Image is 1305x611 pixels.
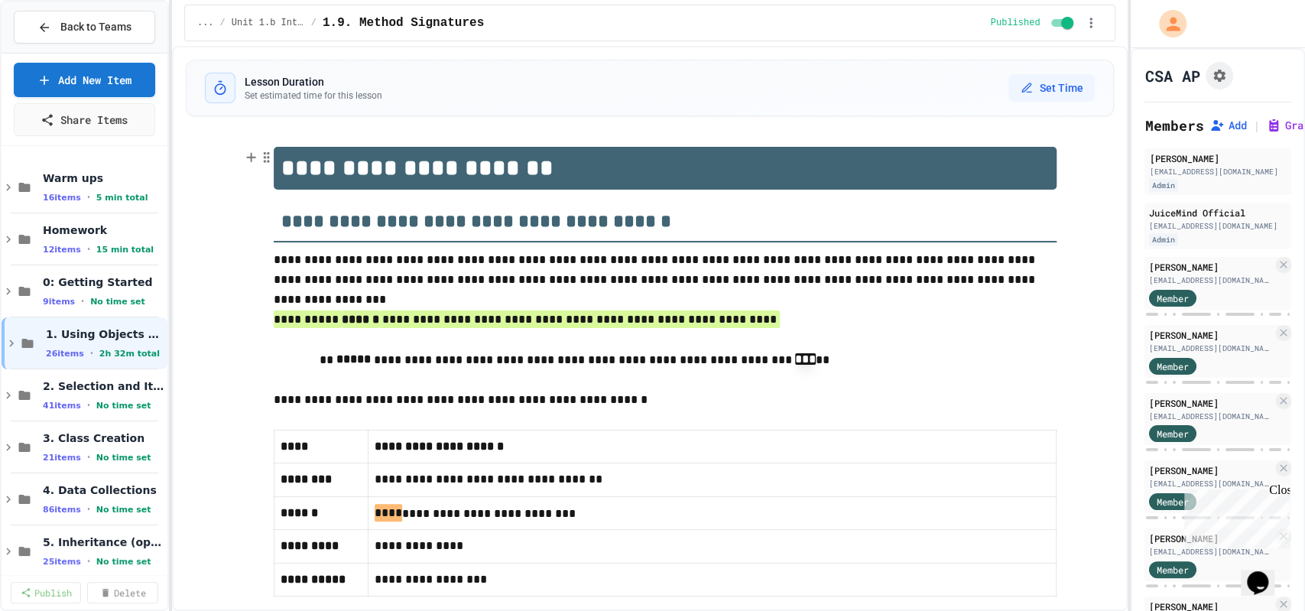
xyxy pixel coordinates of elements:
span: • [87,555,90,567]
span: 41 items [43,401,81,411]
p: Set estimated time for this lesson [245,89,382,102]
span: • [87,191,90,203]
span: ... [197,17,214,29]
span: • [87,451,90,463]
span: No time set [96,557,151,567]
div: [EMAIL_ADDRESS][DOMAIN_NAME] [1149,220,1287,232]
span: Homework [43,223,164,237]
span: Member [1157,359,1189,373]
div: Admin [1149,179,1178,192]
span: 26 items [46,349,84,359]
span: • [81,295,84,307]
div: Content is published and visible to students [991,14,1077,32]
span: Warm ups [43,171,164,185]
h3: Lesson Duration [245,74,382,89]
div: [PERSON_NAME] [1149,463,1273,477]
button: Set Time [1008,74,1095,102]
span: 2. Selection and Iteration [43,379,164,393]
div: [EMAIL_ADDRESS][DOMAIN_NAME] [1149,275,1273,286]
div: [PERSON_NAME] [1149,531,1273,545]
h2: Members [1144,115,1203,136]
span: 25 items [43,557,81,567]
div: [PERSON_NAME] [1149,328,1273,342]
iframe: chat widget [1241,550,1290,596]
iframe: chat widget [1178,483,1290,548]
span: | [1252,116,1260,135]
div: Admin [1149,233,1178,246]
button: Add [1209,118,1246,133]
span: Member [1157,427,1189,440]
span: 21 items [43,453,81,463]
div: [PERSON_NAME] [1149,396,1273,410]
span: • [87,399,90,411]
span: 9 items [43,297,75,307]
div: [EMAIL_ADDRESS][DOMAIN_NAME] [1149,546,1273,557]
span: 12 items [43,245,81,255]
span: / [311,17,317,29]
span: 2h 32m total [99,349,160,359]
div: Chat with us now!Close [6,6,106,97]
span: No time set [90,297,145,307]
span: • [87,243,90,255]
span: 86 items [43,505,81,515]
a: Share Items [14,103,155,136]
span: 16 items [43,193,81,203]
span: Unit 1.b Intro to Objects and Strings [232,17,305,29]
span: • [87,503,90,515]
span: 5. Inheritance (optional) [43,535,164,549]
a: Delete [87,582,157,603]
span: No time set [96,401,151,411]
span: Published [991,17,1040,29]
span: Member [1157,291,1189,305]
div: [PERSON_NAME] [1149,260,1273,274]
div: My Account [1143,6,1190,41]
div: [EMAIL_ADDRESS][DOMAIN_NAME] [1149,478,1273,489]
span: 1.9. Method Signatures [323,14,484,32]
span: • [90,347,93,359]
h1: CSA AP [1144,65,1199,86]
div: [EMAIL_ADDRESS][DOMAIN_NAME] [1149,343,1273,354]
span: No time set [96,505,151,515]
span: Member [1157,563,1189,577]
span: 3. Class Creation [43,431,164,445]
span: Member [1157,495,1189,509]
div: [EMAIL_ADDRESS][DOMAIN_NAME] [1149,166,1287,177]
span: Back to Teams [60,19,131,35]
button: Assignment Settings [1206,62,1233,89]
div: [PERSON_NAME] [1149,151,1287,165]
span: / [219,17,225,29]
span: 15 min total [96,245,154,255]
span: 0: Getting Started [43,275,164,289]
a: Add New Item [14,63,155,97]
div: JuiceMind Official [1149,206,1287,219]
span: 4. Data Collections [43,483,164,497]
span: 1. Using Objects and Methods [46,327,164,341]
a: Publish [11,582,81,603]
div: [EMAIL_ADDRESS][DOMAIN_NAME] [1149,411,1273,422]
button: Back to Teams [14,11,155,44]
span: No time set [96,453,151,463]
span: 5 min total [96,193,148,203]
